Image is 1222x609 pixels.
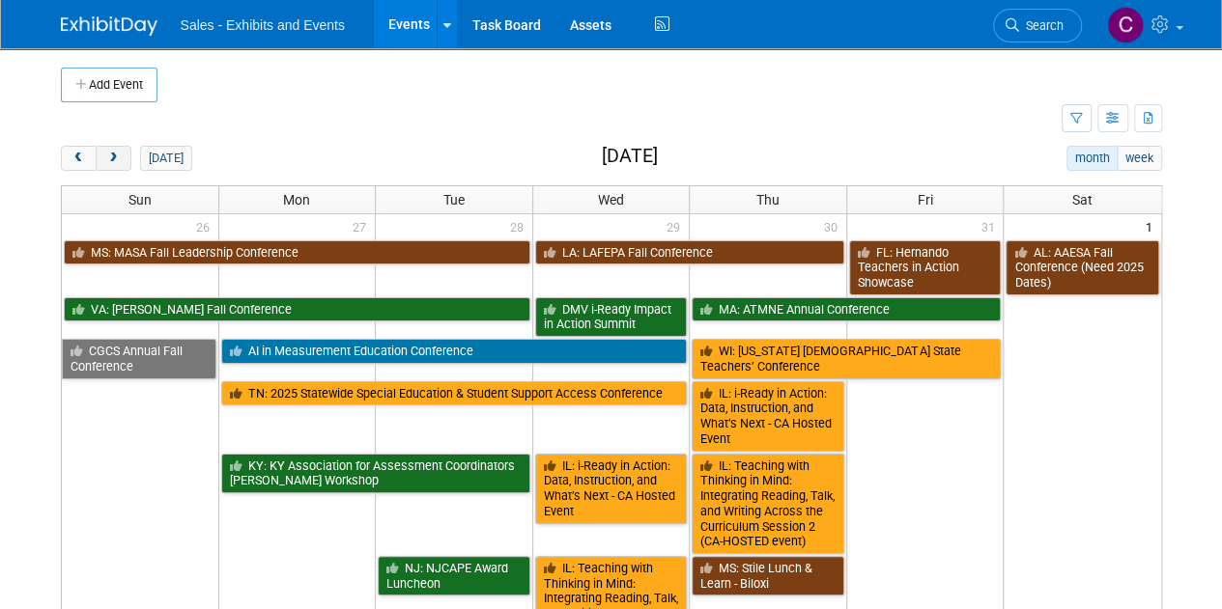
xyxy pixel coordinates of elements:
[1006,240,1158,295] a: AL: AAESA Fall Conference (Need 2025 Dates)
[1144,214,1161,238] span: 1
[351,214,375,238] span: 27
[535,240,844,265] a: LA: LAFEPA Fall Conference
[283,192,310,208] span: Mon
[692,381,844,452] a: IL: i-Ready in Action: Data, Instruction, and What’s Next - CA Hosted Event
[979,214,1003,238] span: 31
[64,297,530,322] a: VA: [PERSON_NAME] Fall Conference
[535,297,688,337] a: DMV i-Ready Impact in Action Summit
[508,214,532,238] span: 28
[756,192,780,208] span: Thu
[1066,146,1118,171] button: month
[1107,7,1144,43] img: Christine Lurz
[378,556,530,595] a: NJ: NJCAPE Award Luncheon
[62,339,216,378] a: CGCS Annual Fall Conference
[692,556,844,595] a: MS: Stile Lunch & Learn - Biloxi
[1019,18,1064,33] span: Search
[221,381,688,406] a: TN: 2025 Statewide Special Education & Student Support Access Conference
[692,339,1001,378] a: WI: [US_STATE] [DEMOGRAPHIC_DATA] State Teachers’ Conference
[221,454,530,493] a: KY: KY Association for Assessment Coordinators [PERSON_NAME] Workshop
[61,68,157,102] button: Add Event
[64,240,530,265] a: MS: MASA Fall Leadership Conference
[221,339,688,364] a: AI in Measurement Education Conference
[849,240,1002,295] a: FL: Hernando Teachers in Action Showcase
[601,146,657,167] h2: [DATE]
[443,192,465,208] span: Tue
[140,146,191,171] button: [DATE]
[1072,192,1093,208] span: Sat
[61,146,97,171] button: prev
[822,214,846,238] span: 30
[181,17,345,33] span: Sales - Exhibits and Events
[665,214,689,238] span: 29
[598,192,624,208] span: Wed
[1117,146,1161,171] button: week
[128,192,152,208] span: Sun
[993,9,1082,42] a: Search
[61,16,157,36] img: ExhibitDay
[918,192,933,208] span: Fri
[535,454,688,524] a: IL: i-Ready in Action: Data, Instruction, and What’s Next - CA Hosted Event
[692,297,1001,322] a: MA: ATMNE Annual Conference
[96,146,131,171] button: next
[194,214,218,238] span: 26
[692,454,844,554] a: IL: Teaching with Thinking in Mind: Integrating Reading, Talk, and Writing Across the Curriculum ...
